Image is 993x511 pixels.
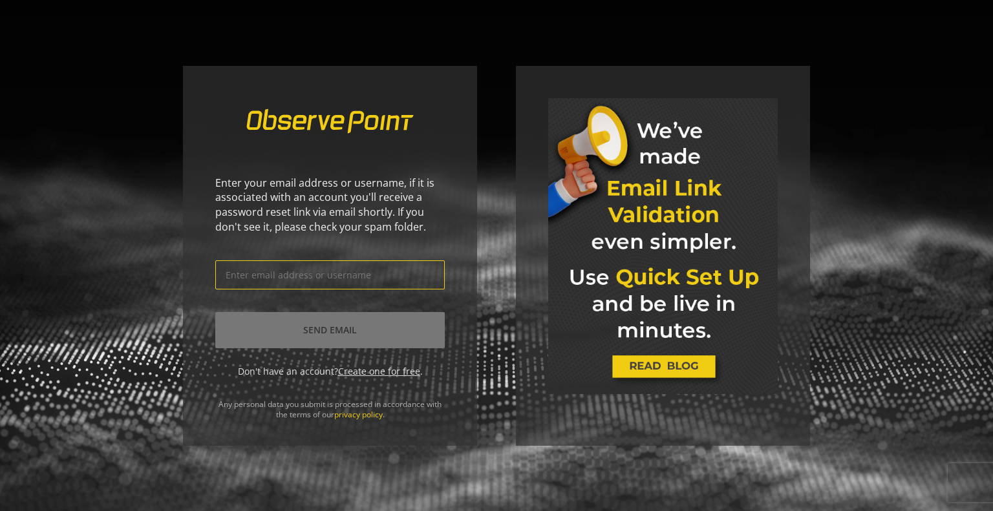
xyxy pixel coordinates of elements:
[183,399,477,446] div: Any personal data you submit is processed in accordance with the terms of our .
[215,365,445,378] div: Don't have an account? .
[548,98,778,394] img: marketing-banner.jpg
[215,176,445,235] div: Enter your email address or username, if it is associated with an account you'll receive a passwo...
[338,365,420,377] a: Create one for free
[334,409,383,420] a: privacy policy
[215,260,445,289] input: Enter email address or username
